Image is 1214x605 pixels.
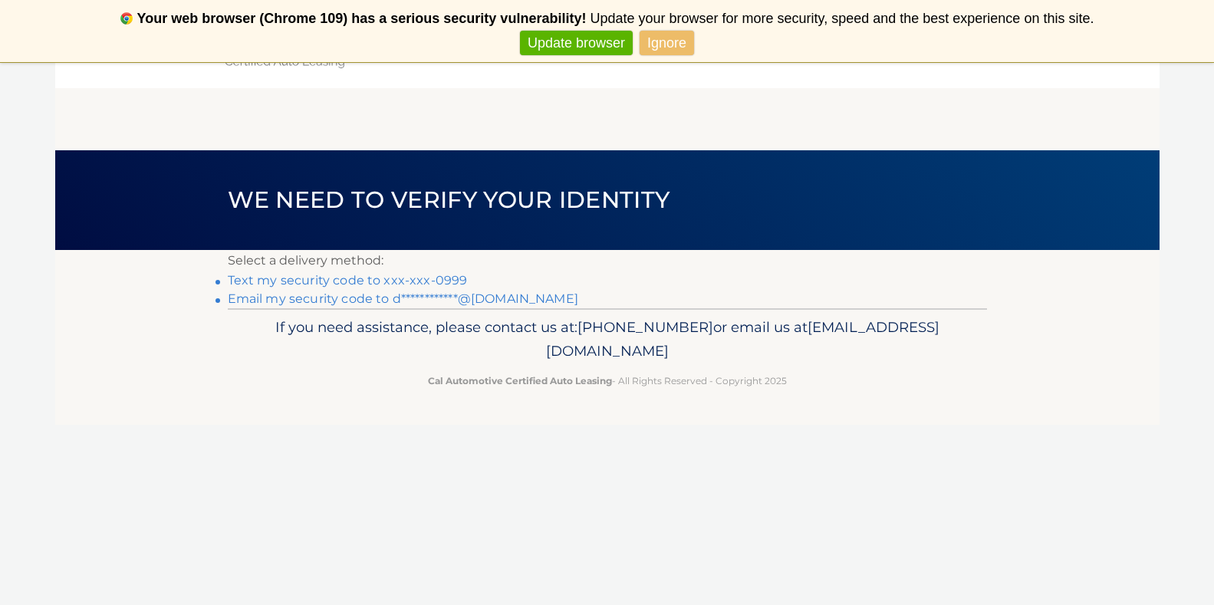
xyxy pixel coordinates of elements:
a: Text my security code to xxx-xxx-0999 [228,273,468,288]
b: Your web browser (Chrome 109) has a serious security vulnerability! [137,11,587,26]
p: Select a delivery method: [228,250,987,271]
strong: Cal Automotive Certified Auto Leasing [428,375,612,386]
a: Update browser [520,31,633,56]
p: - All Rights Reserved - Copyright 2025 [238,373,977,389]
span: Update your browser for more security, speed and the best experience on this site. [590,11,1094,26]
span: We need to verify your identity [228,186,670,214]
span: [PHONE_NUMBER] [577,318,713,336]
p: If you need assistance, please contact us at: or email us at [238,315,977,364]
a: Ignore [640,31,694,56]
